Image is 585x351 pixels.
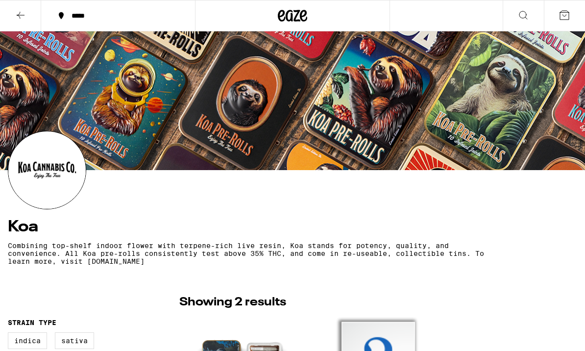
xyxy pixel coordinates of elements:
[55,332,94,349] label: Sativa
[8,319,56,326] legend: Strain Type
[8,242,494,265] p: Combining top-shelf indoor flower with terpene-rich live resin, Koa stands for potency, quality, ...
[8,332,47,349] label: Indica
[179,294,286,311] p: Showing 2 results
[8,219,577,235] h4: Koa
[8,131,86,209] img: Koa logo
